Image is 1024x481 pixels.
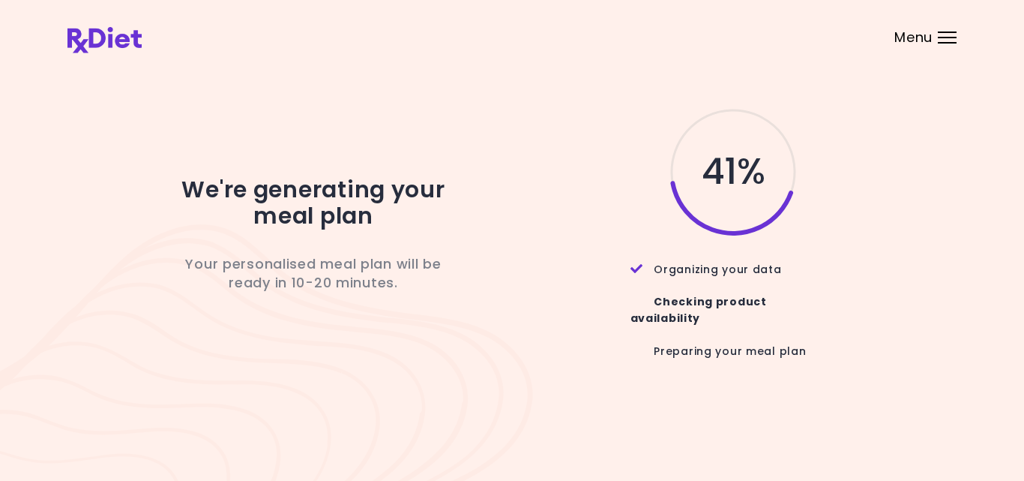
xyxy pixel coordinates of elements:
h2: We're generating your meal plan [178,177,448,229]
div: Organizing your data [630,245,837,278]
div: Preparing your meal plan [630,327,837,375]
span: 41 % [702,159,764,185]
div: Checking product availability [630,278,837,327]
img: RxDiet [67,27,142,53]
p: Your personalised meal plan will be ready in 10-20 minutes. [178,254,448,292]
span: Menu [894,31,933,44]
